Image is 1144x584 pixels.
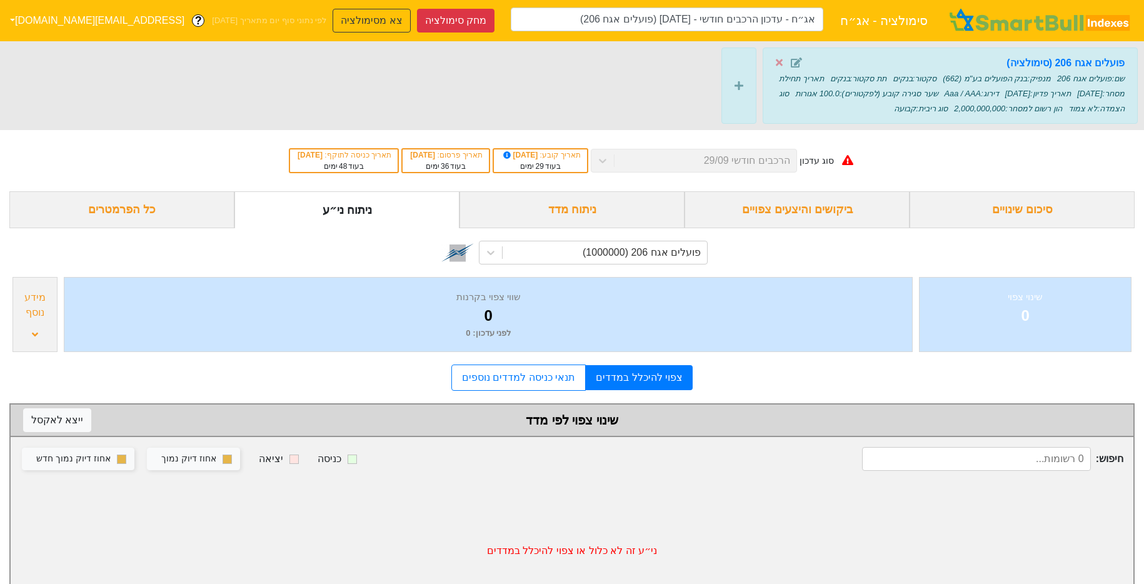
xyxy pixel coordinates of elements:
[779,74,1125,98] span: תאריך תחילת מסחר : [DATE]
[583,245,701,260] div: פועלים אגח 206 (1000000)
[80,290,896,305] div: שווי צפוי בקרנות
[1057,74,1125,83] span: שם : פועלים אגח 206
[935,305,1115,327] div: 0
[894,104,948,113] span: סוג ריבית : קבועה
[409,149,483,161] div: תאריך פרסום :
[862,447,1091,471] input: 0 רשומות...
[500,149,581,161] div: תאריך קובע :
[22,448,134,470] button: אחוז דיוק נמוך חדש
[947,8,1134,33] img: SmartBull
[318,451,341,466] div: כניסה
[685,191,910,228] div: ביקושים והיצעים צפויים
[943,74,1051,83] span: מנפיק : בנק הפועלים בע"מ (662)
[409,161,483,172] div: בעוד ימים
[451,365,586,391] a: תנאי כניסה למדדים נוספים
[441,162,449,171] span: 36
[800,154,834,168] div: סוג עדכון
[500,161,581,172] div: בעוד ימים
[1005,89,1071,98] span: תאריך פדיון : [DATE]
[80,305,896,327] div: 0
[830,74,886,83] span: תת סקטור : בנקים
[501,151,540,159] span: [DATE]
[339,162,347,171] span: 48
[16,290,54,320] div: מידע נוסף
[80,327,896,340] div: לפני עדכון : 0
[1006,58,1125,68] strong: פועלים אגח 206 (סימולציה)
[296,149,391,161] div: תאריך כניסה לתוקף :
[441,236,474,269] img: tase link
[840,8,928,33] span: סימולציה - אג״ח
[586,365,693,390] a: צפוי להיכלל במדדים
[195,13,202,29] span: ?
[410,151,437,159] span: [DATE]
[910,191,1135,228] div: סיכום שינויים
[893,74,937,83] span: סקטור : בנקים
[795,89,938,98] span: שער סגירה קובע (לפקטורים) : 100.0 אגורות
[945,89,999,98] span: דירוג : Aaa / AAA
[147,448,240,470] button: אחוז דיוק נמוך
[296,161,391,172] div: בעוד ימים
[862,447,1123,471] span: חיפוש :
[212,14,326,27] span: לפי נתוני סוף יום מתאריך [DATE]
[535,162,543,171] span: 29
[954,104,1062,113] span: הון רשום למסחר : 2,000,000,000
[259,451,283,466] div: יציאה
[935,290,1115,305] div: שינוי צפוי
[234,191,459,228] div: ניתוח ני״ע
[36,452,111,466] div: אחוז דיוק נמוך חדש
[9,191,234,228] div: כל הפרמטרים
[23,408,91,432] button: ייצא לאקסל
[417,9,494,33] button: מחק סימולציה
[459,191,685,228] div: ניתוח מדד
[161,452,216,466] div: אחוז דיוק נמוך
[511,8,823,31] input: אג״ח - עדכון הרכבים חודשי - 29/09/25 (פועלים אגח 206)
[23,411,1121,430] div: שינוי צפוי לפי מדד
[298,151,324,159] span: [DATE]
[779,89,1125,113] span: סוג הצמדה : לא צמוד
[333,9,410,33] button: צא מסימולציה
